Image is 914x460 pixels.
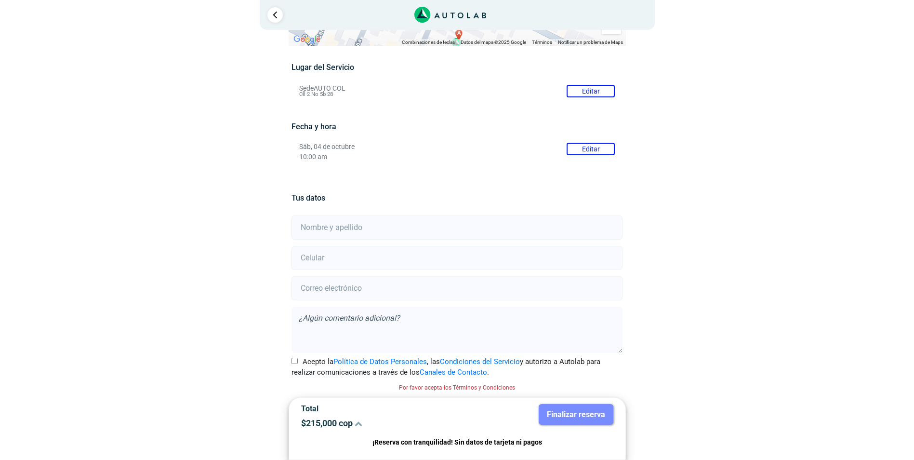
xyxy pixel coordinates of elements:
h5: Lugar del Servicio [291,63,623,72]
button: Combinaciones de teclas [402,39,455,46]
p: 10:00 am [299,153,615,161]
a: Ir al paso anterior [267,7,283,23]
p: ¡Reserva con tranquilidad! Sin datos de tarjeta ni pagos [301,437,613,448]
label: Acepto la , las y autorizo a Autolab para realizar comunicaciones a través de los . [291,356,623,378]
input: Acepto laPolítica de Datos Personales, lasCondiciones del Servicioy autorizo a Autolab para reali... [291,358,298,364]
a: Política de Datos Personales [333,357,427,366]
button: Editar [567,143,615,155]
input: Correo electrónico [291,276,623,300]
span: Datos del mapa ©2025 Google [461,40,526,45]
p: $ 215,000 cop [301,418,450,428]
a: Notificar un problema de Maps [558,40,623,45]
a: Canales de Contacto [420,368,487,377]
p: Total [301,404,450,413]
a: Abre esta zona en Google Maps (se abre en una nueva ventana) [291,33,323,46]
button: Finalizar reserva [539,404,613,425]
h5: Fecha y hora [291,122,623,131]
p: Sáb, 04 de octubre [299,143,615,151]
span: a [457,29,461,38]
a: Link al sitio de autolab [414,10,486,19]
small: Por favor acepta los Términos y Condiciones [399,384,515,391]
input: Celular [291,246,623,270]
img: Google [291,33,323,46]
input: Nombre y apellido [291,216,623,240]
a: Términos (se abre en una nueva pestaña) [532,40,552,45]
h5: Tus datos [291,193,623,203]
a: Condiciones del Servicio [440,357,520,366]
